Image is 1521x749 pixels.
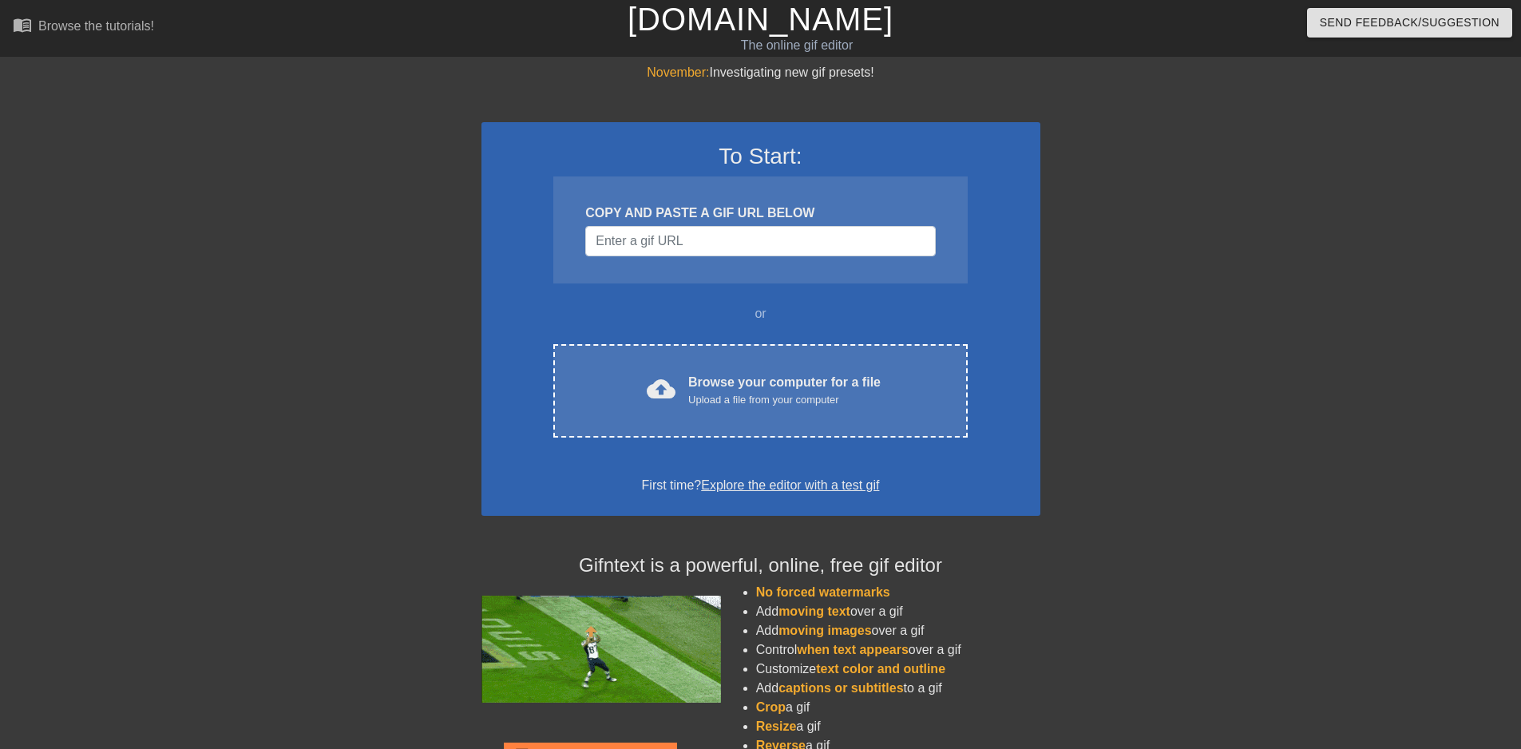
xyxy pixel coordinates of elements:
[481,63,1040,82] div: Investigating new gif presets!
[688,373,881,408] div: Browse your computer for a file
[778,624,871,637] span: moving images
[816,662,945,676] span: text color and outline
[1320,13,1499,33] span: Send Feedback/Suggestion
[756,700,786,714] span: Crop
[756,717,1040,736] li: a gif
[502,476,1020,495] div: First time?
[585,226,935,256] input: Username
[756,585,890,599] span: No forced watermarks
[481,554,1040,577] h4: Gifntext is a powerful, online, free gif editor
[756,698,1040,717] li: a gif
[756,660,1040,679] li: Customize
[756,679,1040,698] li: Add to a gif
[523,304,999,323] div: or
[778,681,903,695] span: captions or subtitles
[756,719,797,733] span: Resize
[585,204,935,223] div: COPY AND PASTE A GIF URL BELOW
[688,392,881,408] div: Upload a file from your computer
[1307,8,1512,38] button: Send Feedback/Suggestion
[502,143,1020,170] h3: To Start:
[778,604,850,618] span: moving text
[38,19,154,33] div: Browse the tutorials!
[797,643,909,656] span: when text appears
[756,640,1040,660] li: Control over a gif
[515,36,1079,55] div: The online gif editor
[701,478,879,492] a: Explore the editor with a test gif
[13,15,32,34] span: menu_book
[13,15,154,40] a: Browse the tutorials!
[756,602,1040,621] li: Add over a gif
[481,596,721,703] img: football_small.gif
[628,2,893,37] a: [DOMAIN_NAME]
[756,621,1040,640] li: Add over a gif
[647,374,675,403] span: cloud_upload
[647,65,709,79] span: November:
